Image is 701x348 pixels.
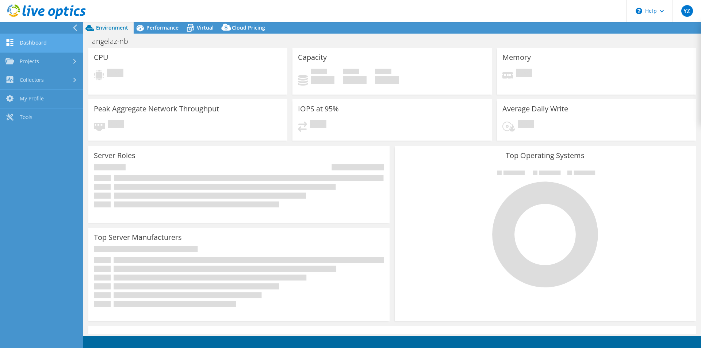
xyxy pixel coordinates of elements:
h3: Server Roles [94,152,135,160]
h3: Top Operating Systems [400,152,690,160]
h3: Top Server Manufacturers [94,233,182,241]
span: Pending [516,69,532,79]
span: Pending [310,120,326,130]
h3: Memory [502,53,531,61]
h1: angelaz-nb [89,37,139,45]
span: Cloud Pricing [232,24,265,31]
span: Environment [96,24,128,31]
span: Total [375,69,391,76]
h3: Peak Aggregate Network Throughput [94,105,219,113]
span: Virtual [197,24,214,31]
span: Pending [518,120,534,130]
h3: Capacity [298,53,327,61]
svg: \n [636,8,642,14]
h4: 0 GiB [311,76,334,84]
span: Used [311,69,327,76]
span: Free [343,69,359,76]
span: Pending [108,120,124,130]
h4: 0 GiB [343,76,367,84]
h3: IOPS at 95% [298,105,339,113]
h3: CPU [94,53,108,61]
h4: 0 GiB [375,76,399,84]
span: Pending [107,69,123,79]
span: YZ [681,5,693,17]
h3: Average Daily Write [502,105,568,113]
span: Performance [146,24,179,31]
